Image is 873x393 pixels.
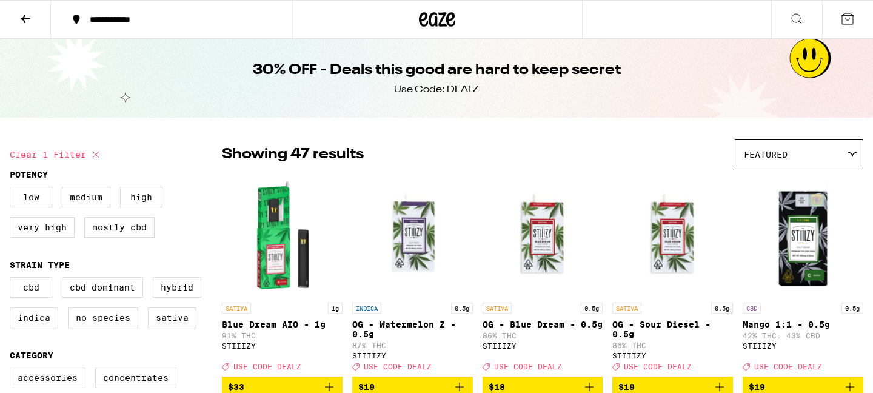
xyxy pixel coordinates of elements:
span: Featured [744,150,788,160]
span: $18 [489,382,505,392]
label: Medium [62,187,110,207]
span: USE CODE DEALZ [494,363,562,371]
p: SATIVA [612,303,641,314]
p: 0.5g [711,303,733,314]
p: Showing 47 results [222,144,364,165]
div: STIIIZY [483,342,603,350]
label: Low [10,187,52,207]
p: 42% THC: 43% CBD [743,332,863,340]
p: CBD [743,303,761,314]
span: $33 [228,382,244,392]
p: 0.5g [581,303,603,314]
span: USE CODE DEALZ [754,363,822,371]
p: 0.5g [451,303,473,314]
p: 1g [328,303,343,314]
legend: Strain Type [10,260,70,270]
div: STIIIZY [352,352,473,360]
p: 86% THC [483,332,603,340]
label: Accessories [10,368,85,388]
p: 0.5g [841,303,863,314]
p: Mango 1:1 - 0.5g [743,320,863,329]
span: USE CODE DEALZ [624,363,692,371]
label: Mostly CBD [84,217,155,238]
img: STIIIZY - OG - Sour Diesel - 0.5g [612,175,733,297]
p: 86% THC [612,341,733,349]
p: INDICA [352,303,381,314]
legend: Category [10,351,53,360]
span: USE CODE DEALZ [233,363,301,371]
label: CBD Dominant [62,277,143,298]
img: STIIIZY - Mango 1:1 - 0.5g [743,175,863,297]
span: Hi. Need any help? [7,8,87,18]
legend: Potency [10,170,48,180]
span: $19 [618,382,635,392]
div: Use Code: DEALZ [394,83,479,96]
label: No Species [68,307,138,328]
a: Open page for OG - Sour Diesel - 0.5g from STIIIZY [612,175,733,377]
p: Blue Dream AIO - 1g [222,320,343,329]
span: $19 [749,382,765,392]
a: Open page for OG - Watermelon Z - 0.5g from STIIIZY [352,175,473,377]
a: Open page for OG - Blue Dream - 0.5g from STIIIZY [483,175,603,377]
div: STIIIZY [222,342,343,350]
h1: 30% OFF - Deals this good are hard to keep secret [253,60,621,81]
p: 87% THC [352,341,473,349]
img: STIIIZY - OG - Watermelon Z - 0.5g [352,175,473,297]
label: Sativa [148,307,196,328]
p: SATIVA [222,303,251,314]
p: OG - Blue Dream - 0.5g [483,320,603,329]
span: $19 [358,382,375,392]
p: OG - Watermelon Z - 0.5g [352,320,473,339]
img: STIIIZY - OG - Blue Dream - 0.5g [483,175,603,297]
label: Hybrid [153,277,201,298]
label: Concentrates [95,368,176,388]
a: Open page for Blue Dream AIO - 1g from STIIIZY [222,175,343,377]
label: Very High [10,217,75,238]
label: High [120,187,162,207]
span: USE CODE DEALZ [364,363,432,371]
img: STIIIZY - Blue Dream AIO - 1g [222,175,343,297]
label: CBD [10,277,52,298]
a: Open page for Mango 1:1 - 0.5g from STIIIZY [743,175,863,377]
button: Clear 1 filter [10,139,103,170]
p: SATIVA [483,303,512,314]
p: OG - Sour Diesel - 0.5g [612,320,733,339]
p: 91% THC [222,332,343,340]
div: STIIIZY [612,352,733,360]
label: Indica [10,307,58,328]
div: STIIIZY [743,342,863,350]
